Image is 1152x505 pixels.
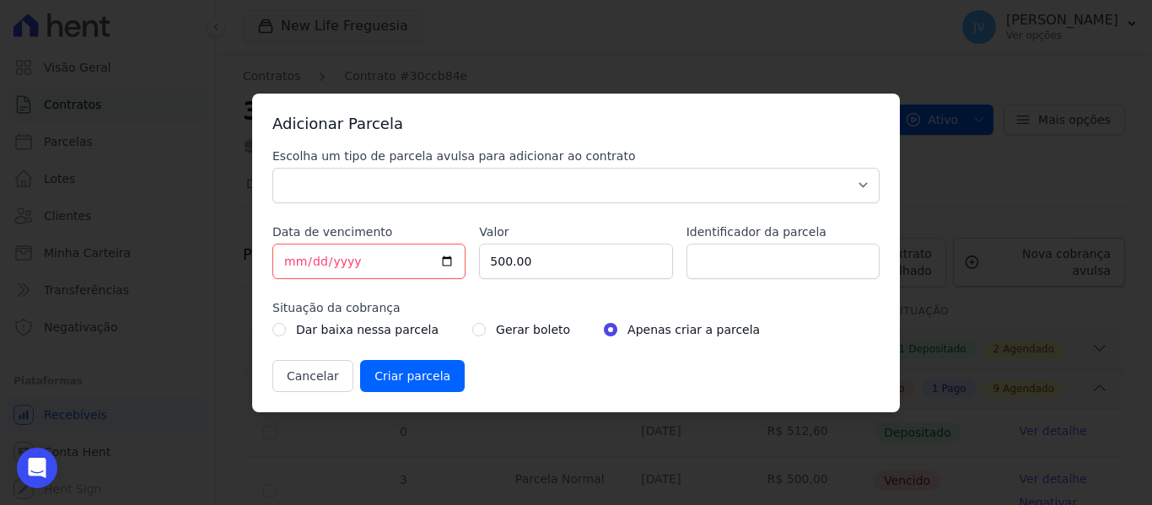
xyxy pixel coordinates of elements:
[272,148,880,164] label: Escolha um tipo de parcela avulsa para adicionar ao contrato
[627,320,760,340] label: Apenas criar a parcela
[296,320,439,340] label: Dar baixa nessa parcela
[272,360,353,392] button: Cancelar
[496,320,570,340] label: Gerar boleto
[686,223,880,240] label: Identificador da parcela
[272,114,880,134] h3: Adicionar Parcela
[360,360,465,392] input: Criar parcela
[272,223,466,240] label: Data de vencimento
[479,223,672,240] label: Valor
[17,448,57,488] div: Open Intercom Messenger
[272,299,880,316] label: Situação da cobrança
